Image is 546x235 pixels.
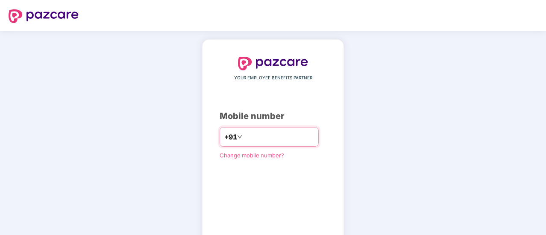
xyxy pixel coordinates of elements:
span: +91 [224,132,237,142]
img: logo [9,9,79,23]
span: down [237,134,242,139]
img: logo [238,57,308,70]
a: Change mobile number? [220,152,284,159]
span: YOUR EMPLOYEE BENEFITS PARTNER [234,75,312,81]
div: Mobile number [220,110,326,123]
